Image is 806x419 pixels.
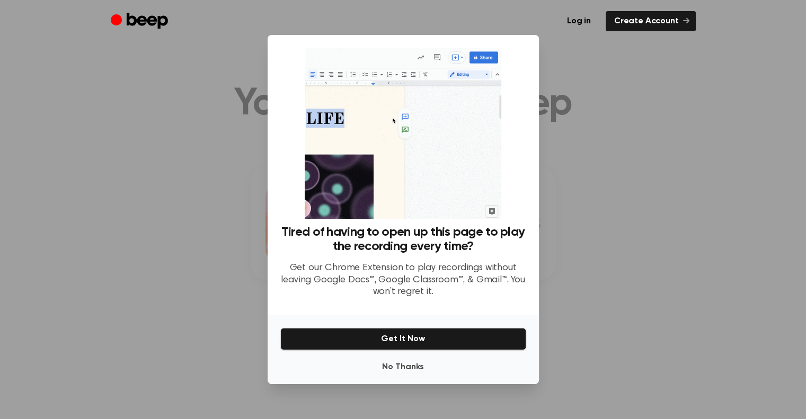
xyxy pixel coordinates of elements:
[280,262,526,298] p: Get our Chrome Extension to play recordings without leaving Google Docs™, Google Classroom™, & Gm...
[280,328,526,350] button: Get It Now
[606,11,696,31] a: Create Account
[305,48,501,219] img: Beep extension in action
[280,356,526,378] button: No Thanks
[111,11,171,32] a: Beep
[559,11,599,31] a: Log in
[280,225,526,254] h3: Tired of having to open up this page to play the recording every time?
